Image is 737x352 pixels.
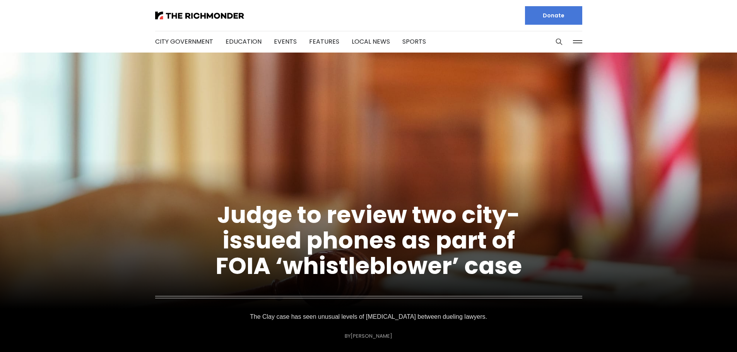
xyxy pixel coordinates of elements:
img: The Richmonder [155,12,244,19]
a: [PERSON_NAME] [351,332,392,340]
a: City Government [155,37,213,46]
a: Features [309,37,339,46]
a: Local News [352,37,390,46]
p: The Clay case has seen unusual levels of [MEDICAL_DATA] between dueling lawyers. [249,311,488,322]
a: Judge to review two city-issued phones as part of FOIA ‘whistleblower’ case [215,199,522,282]
a: Events [274,37,297,46]
a: Donate [525,6,582,25]
a: Education [226,37,262,46]
div: By [345,333,392,339]
a: Sports [402,37,426,46]
button: Search this site [553,36,565,48]
iframe: portal-trigger [672,314,737,352]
